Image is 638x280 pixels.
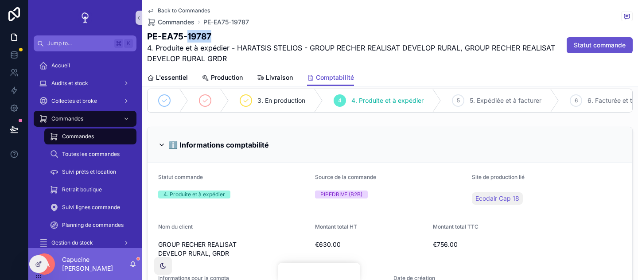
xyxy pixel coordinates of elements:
[158,240,308,258] span: GROUP RECHER REALISAT DEVELOP RURAL, GRDR
[163,191,225,198] div: 4. Produite et à expédier
[125,40,132,47] span: K
[457,97,460,104] span: 5
[351,96,424,105] span: 4. Produite et à expédier
[257,70,293,87] a: Livraison
[44,182,136,198] a: Retrait boutique
[78,11,92,25] img: App logo
[315,223,357,230] span: Montant total HT
[575,97,578,104] span: 6
[316,73,354,82] span: Comptabilité
[34,58,136,74] a: Accueil
[211,73,243,82] span: Production
[44,164,136,180] a: Suivi prêts et location
[34,35,136,51] button: Jump to...K
[34,235,136,251] a: Gestion du stock
[574,41,626,50] span: Statut commande
[51,115,83,122] span: Commandes
[266,73,293,82] span: Livraison
[62,133,94,140] span: Commandes
[62,186,102,193] span: Retrait boutique
[169,138,269,152] h2: ℹ️ Informations comptabilité
[567,37,633,53] button: Statut commande
[158,223,193,230] span: Nom du client
[158,7,210,14] span: Back to Commandes
[62,222,124,229] span: Planning de commandes
[475,194,519,203] span: Ecodair Cap 18
[34,93,136,109] a: Collectes et broke
[47,40,111,47] span: Jump to...
[202,70,243,87] a: Production
[158,18,195,27] span: Commandes
[147,7,210,14] a: Back to Commandes
[34,75,136,91] a: Audits et stock
[338,97,342,104] span: 4
[44,217,136,233] a: Planning de commandes
[470,96,541,105] span: 5. Expédiée et à facturer
[472,174,525,180] span: Site de production lié
[62,168,116,175] span: Suivi prêts et location
[320,191,362,198] div: PIPEDRIVE (B2B)
[156,73,188,82] span: L'essentiel
[158,174,203,180] span: Statut commande
[51,239,93,246] span: Gestion du stock
[315,174,376,180] span: Source de la commande
[147,70,188,87] a: L'essentiel
[51,97,97,105] span: Collectes et broke
[44,128,136,144] a: Commandes
[147,43,566,64] span: 4. Produite et à expédier - HARATSIS STELIOS - GROUP RECHER REALISAT DEVELOP RURAL, GROUP RECHER ...
[51,80,88,87] span: Audits et stock
[315,240,426,249] span: €630.00
[44,146,136,162] a: Toutes les commandes
[147,30,566,43] h1: PE-EA75-19787
[257,96,305,105] span: 3. En production
[62,255,129,273] p: Capucine [PERSON_NAME]
[147,18,195,27] a: Commandes
[62,204,120,211] span: Suivi lignes commande
[34,111,136,127] a: Commandes
[62,151,120,158] span: Toutes les commandes
[203,18,249,27] a: PE-EA75-19787
[28,51,142,248] div: scrollable content
[44,199,136,215] a: Suivi lignes commande
[472,192,523,205] a: Ecodair Cap 18
[433,223,478,230] span: Montant total TTC
[307,70,354,86] a: Comptabilité
[433,240,583,249] span: €756.00
[51,62,70,69] span: Accueil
